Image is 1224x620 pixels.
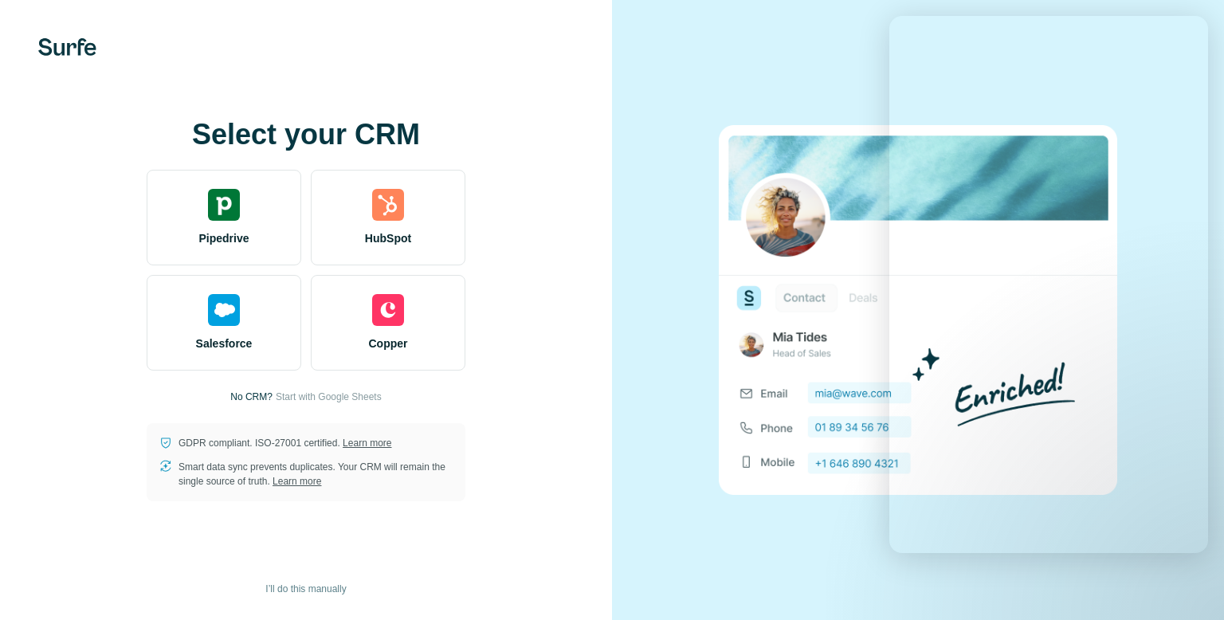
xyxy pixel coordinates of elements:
[230,390,273,404] p: No CRM?
[365,230,411,246] span: HubSpot
[372,294,404,326] img: copper's logo
[196,336,253,351] span: Salesforce
[719,125,1117,494] img: none image
[343,438,391,449] a: Learn more
[1170,566,1208,604] iframe: Intercom live chat
[147,119,465,151] h1: Select your CRM
[208,189,240,221] img: pipedrive's logo
[265,582,346,596] span: I’ll do this manually
[276,390,382,404] button: Start with Google Sheets
[198,230,249,246] span: Pipedrive
[273,476,321,487] a: Learn more
[178,460,453,489] p: Smart data sync prevents duplicates. Your CRM will remain the single source of truth.
[178,436,391,450] p: GDPR compliant. ISO-27001 certified.
[208,294,240,326] img: salesforce's logo
[369,336,408,351] span: Copper
[38,38,96,56] img: Surfe's logo
[254,577,357,601] button: I’ll do this manually
[372,189,404,221] img: hubspot's logo
[889,16,1208,553] iframe: Intercom live chat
